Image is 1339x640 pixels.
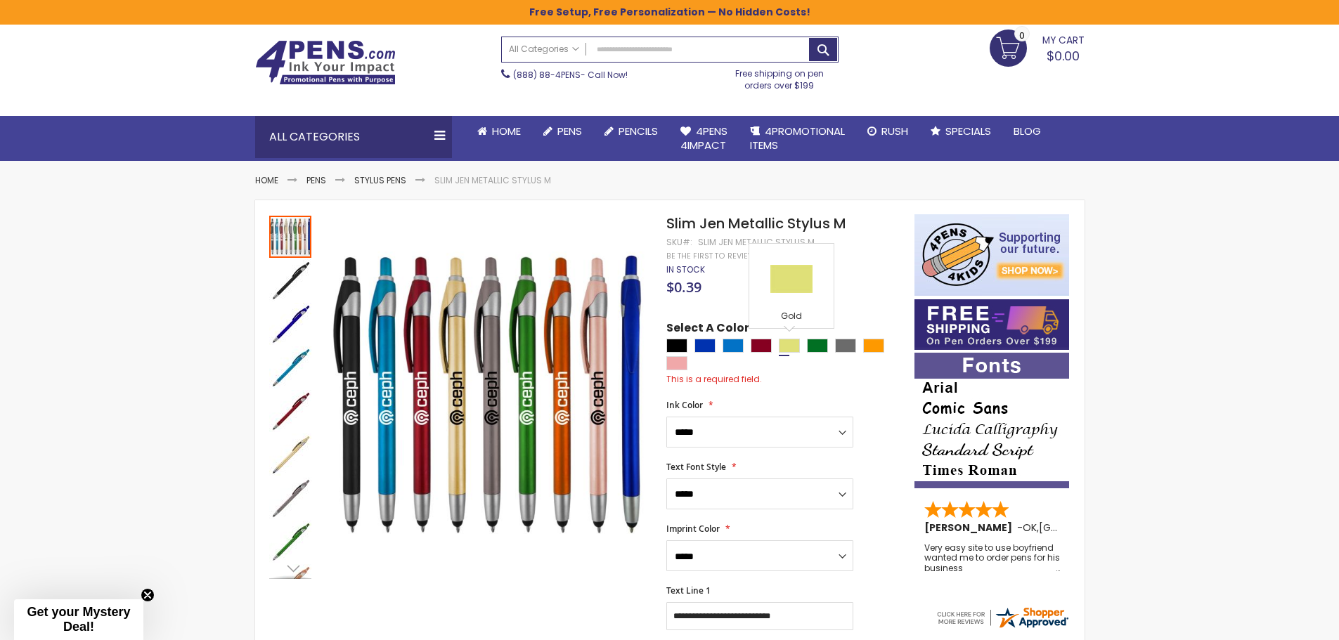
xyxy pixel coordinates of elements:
span: Specials [945,124,991,138]
div: Black [666,339,687,353]
img: font-personalization-examples [914,353,1069,488]
span: OK [1023,521,1037,535]
div: Availability [666,264,705,275]
div: Orange [863,339,884,353]
span: Imprint Color [666,523,720,535]
span: $0.39 [666,277,701,296]
a: 4pens.com certificate URL [935,621,1070,633]
div: Free shipping on pen orders over $199 [720,63,839,91]
a: $0.00 0 [990,30,1085,65]
span: 4Pens 4impact [680,124,727,152]
div: Gold [779,339,800,353]
div: Slim Jen Metallic Stylus M [269,432,313,476]
a: Pencils [593,116,669,147]
div: Slim Jen Metallic Stylus M [269,301,313,345]
img: 4pens 4 kids [914,214,1069,296]
a: 4PROMOTIONALITEMS [739,116,856,162]
div: Slim Jen Metallic Stylus M [269,258,313,301]
span: - Call Now! [513,69,628,81]
strong: SKU [666,236,692,248]
img: Free shipping on orders over $199 [914,299,1069,350]
span: 0 [1019,29,1025,42]
span: Pencils [619,124,658,138]
div: Rose [666,356,687,370]
li: Slim Jen Metallic Stylus M [434,175,551,186]
a: 4Pens4impact [669,116,739,162]
a: Home [255,174,278,186]
img: Slim Jen Metallic Stylus M [269,259,311,301]
img: Slim Jen Metallic Stylus M [269,521,311,563]
a: Pens [532,116,593,147]
div: Green [807,339,828,353]
div: Blue Light [723,339,744,353]
a: Rush [856,116,919,147]
img: Slim Jen Metallic Stylus M [269,477,311,519]
a: Pens [306,174,326,186]
a: Be the first to review this product [666,251,814,261]
img: 4pens.com widget logo [935,605,1070,630]
span: [GEOGRAPHIC_DATA] [1039,521,1142,535]
div: Slim Jen Metallic Stylus M [269,388,313,432]
div: slim jen metallic stylus m [698,237,815,248]
span: Home [492,124,521,138]
span: Rush [881,124,908,138]
span: Text Line 1 [666,585,711,596]
div: Slim Jen Metallic Stylus M [269,519,313,563]
span: Blog [1014,124,1041,138]
span: [PERSON_NAME] [924,521,1017,535]
div: Get your Mystery Deal!Close teaser [14,599,143,640]
button: Close teaser [141,588,155,602]
img: Slim Jen Metallic Stylus M [327,235,648,556]
a: Stylus Pens [354,174,406,186]
div: Burgundy [751,339,772,353]
div: Grey [835,339,856,353]
img: 4Pens Custom Pens and Promotional Products [255,40,396,85]
a: All Categories [502,37,586,60]
a: Blog [1002,116,1052,147]
span: $0.00 [1047,47,1080,65]
div: Next [269,558,311,579]
img: Slim Jen Metallic Stylus M [269,390,311,432]
div: All Categories [255,116,452,158]
span: Select A Color [666,320,749,339]
a: Specials [919,116,1002,147]
div: This is a required field. [666,374,900,385]
span: Pens [557,124,582,138]
div: Slim Jen Metallic Stylus M [269,214,313,258]
img: Slim Jen Metallic Stylus M [269,346,311,388]
div: Slim Jen Metallic Stylus M [269,476,313,519]
span: - , [1017,521,1142,535]
span: Get your Mystery Deal! [27,605,130,634]
span: All Categories [509,44,579,55]
img: Slim Jen Metallic Stylus M [269,433,311,476]
div: Gold [753,311,830,325]
span: Slim Jen Metallic Stylus M [666,214,846,233]
span: 4PROMOTIONAL ITEMS [750,124,845,152]
div: Slim Jen Metallic Stylus M [269,345,313,388]
a: (888) 88-4PENS [513,69,581,81]
div: Blue [694,339,716,353]
a: Home [466,116,532,147]
img: Slim Jen Metallic Stylus M [269,303,311,345]
span: Text Font Style [666,461,726,473]
span: Ink Color [666,399,703,411]
span: In stock [666,263,705,275]
div: Very easy site to use boyfriend wanted me to order pens for his business [924,543,1061,573]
